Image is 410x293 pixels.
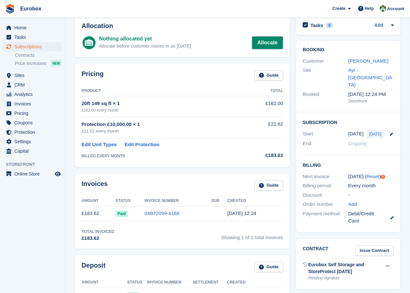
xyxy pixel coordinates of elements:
[115,210,128,217] span: Paid
[82,206,115,221] td: £183.62
[380,174,386,180] div: Tooltip anchor
[303,47,394,53] h2: Booking
[367,174,379,179] a: Reset
[303,173,348,180] div: Next invoice
[348,67,392,87] a: Ayr - [GEOGRAPHIC_DATA]
[348,91,394,98] div: [DATE] 12:24 PM
[311,23,323,28] h2: Tasks
[14,33,53,42] span: Tasks
[3,90,62,99] a: menu
[303,119,394,125] h2: Subscription
[303,130,348,138] div: Start
[246,86,283,96] th: Total
[127,277,147,288] th: Status
[82,235,114,242] div: £183.62
[3,42,62,51] a: menu
[5,4,15,14] img: stora-icon-8386f47178a22dfd0bd8f6a31ec36ba5ce8667c1dd55bd0f319d3a0aa187defe.svg
[14,23,53,32] span: Home
[82,180,108,191] h2: Invoices
[303,192,348,199] div: Discount
[3,71,62,80] a: menu
[252,36,283,49] a: Allocate
[82,107,246,113] div: £162.00 every month
[227,277,265,288] th: Created
[193,277,227,288] th: Settlement
[14,118,53,127] span: Coupons
[348,141,367,146] span: Ongoing
[18,3,44,14] a: Eurobox
[348,201,357,208] a: Add
[348,98,394,104] div: Storefront
[366,130,385,138] span: [DATE]
[348,130,364,138] time: 2025-08-26 00:00:00 UTC
[3,118,62,127] a: menu
[14,80,53,89] span: CRM
[82,277,127,288] th: Amount
[348,173,394,180] div: [DATE] ( )
[308,275,382,281] div: Pending signature
[15,60,46,67] span: Price increases
[147,277,193,288] th: Invoice Number
[348,182,394,190] div: Every month
[82,229,114,235] div: Total Invoiced
[3,23,62,32] a: menu
[303,201,348,208] div: Order number
[332,5,345,12] span: Create
[14,169,53,178] span: Online Store
[6,161,65,168] span: Storefront
[254,180,283,191] a: Guide
[246,117,283,138] td: £21.62
[254,262,283,272] a: Guide
[348,210,394,225] div: Debit/Credit Card
[303,245,328,256] h2: Contract
[3,169,62,178] a: menu
[254,70,283,81] a: Guide
[374,22,383,29] a: Add
[99,35,191,43] div: Nothing allocated yet
[227,196,283,206] th: Created
[303,140,348,147] div: End
[14,42,53,51] span: Subscriptions
[308,261,382,275] div: Eurobox Self Storage and StoreProtect [DATE]
[14,146,53,156] span: Capital
[246,152,283,159] div: £183.62
[15,60,62,67] a: Price increases NEW
[303,210,348,225] div: Payment method
[82,100,246,107] div: 20ft 149 sq ft × 1
[3,33,62,42] a: menu
[99,43,191,50] div: Allocate before customer moves in on [DATE]
[51,60,62,67] div: NEW
[326,23,333,28] div: 0
[14,71,53,80] span: Sites
[211,196,227,206] th: Due
[82,121,246,128] div: Protection £10,000.00 × 1
[3,128,62,137] a: menu
[221,229,283,242] span: Showing 1 of 1 total invoices
[14,137,53,146] span: Settings
[348,192,394,199] div: -
[82,196,115,206] th: Amount
[82,141,117,148] a: Edit Unit Types
[246,96,283,117] td: £162.00
[82,22,283,30] h2: Allocation
[3,146,62,156] a: menu
[3,80,62,89] a: menu
[125,141,159,148] a: Edit Protection
[355,245,394,256] a: Issue Contract
[365,5,374,12] span: Help
[303,162,394,168] h2: Billing
[82,128,246,134] div: £21.62 every month
[303,57,348,65] div: Customer
[14,128,53,137] span: Protection
[303,182,348,190] div: Billing period
[303,91,348,104] div: Booked
[14,99,53,108] span: Invoices
[348,58,388,64] a: [PERSON_NAME]
[82,70,104,81] h2: Pricing
[82,86,246,96] th: Product
[14,90,53,99] span: Analytics
[82,262,105,272] h2: Deposit
[14,109,53,118] span: Pricing
[387,6,404,12] span: Account
[3,99,62,108] a: menu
